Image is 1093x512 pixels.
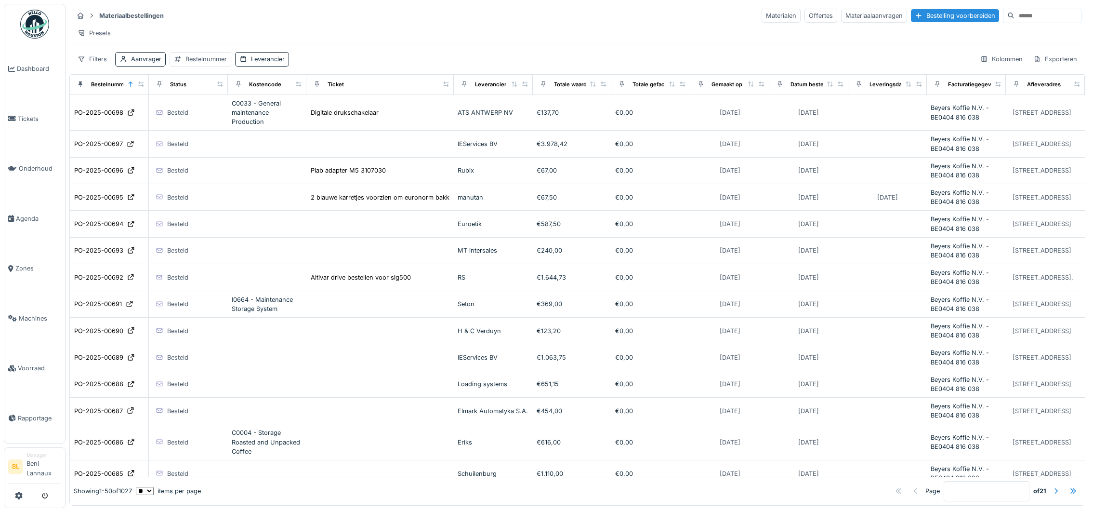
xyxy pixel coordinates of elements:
[615,326,686,336] div: €0,00
[798,438,819,447] div: [DATE]
[167,193,188,202] div: Besteld
[1013,406,1071,416] div: [STREET_ADDRESS]
[798,326,819,336] div: [DATE]
[167,166,188,175] div: Besteld
[841,9,907,23] div: Materiaalaanvragen
[15,264,61,273] span: Zones
[16,214,61,223] span: Agenda
[720,299,740,309] div: [DATE]
[537,193,608,202] div: €67,50
[4,144,65,194] a: Onderhoud
[537,139,608,148] div: €3.978,42
[26,452,61,459] div: Manager
[167,273,188,282] div: Besteld
[798,219,819,229] div: [DATE]
[537,438,608,447] div: €616,00
[251,54,285,64] div: Leverancier
[18,364,61,373] span: Voorraad
[4,393,65,444] a: Rapportage
[18,114,61,123] span: Tickets
[537,299,608,309] div: €369,00
[711,81,742,89] div: Gemaakt op
[931,464,1002,483] div: Beyers Koffie N.V. - BE0404 816 038
[1013,469,1071,478] div: [STREET_ADDRESS]
[931,402,1002,420] div: Beyers Koffie N.V. - BE0404 816 038
[458,326,529,336] div: H & C Verduyn
[798,353,819,362] div: [DATE]
[537,469,608,478] div: €1.110,00
[167,353,188,362] div: Besteld
[74,273,123,282] div: PO-2025-00692
[537,326,608,336] div: €123,20
[931,375,1002,393] div: Beyers Koffie N.V. - BE0404 816 038
[615,379,686,389] div: €0,00
[615,469,686,478] div: €0,00
[8,452,61,484] a: BL ManagerBeni Lannaux
[720,379,740,389] div: [DATE]
[931,348,1002,366] div: Beyers Koffie N.V. - BE0404 816 038
[931,322,1002,340] div: Beyers Koffie N.V. - BE0404 816 038
[74,486,132,496] div: Showing 1 - 50 of 1027
[17,64,61,73] span: Dashboard
[798,406,819,416] div: [DATE]
[615,406,686,416] div: €0,00
[328,81,344,89] div: Ticket
[232,428,303,456] div: C0004 - Storage Roasted and Unpacked Coffee
[804,9,837,23] div: Offertes
[537,353,608,362] div: €1.063,75
[798,379,819,389] div: [DATE]
[74,219,123,229] div: PO-2025-00694
[311,193,493,202] div: 2 blauwe karretjes voorzien om euronorm bakken op te zetten
[720,326,740,336] div: [DATE]
[931,162,1002,180] div: Beyers Koffie N.V. - BE0404 816 038
[720,353,740,362] div: [DATE]
[1029,52,1081,66] div: Exporteren
[19,164,61,173] span: Onderhoud
[720,108,740,117] div: [DATE]
[4,94,65,144] a: Tickets
[458,139,529,148] div: IEServices BV
[615,299,686,309] div: €0,00
[615,353,686,362] div: €0,00
[4,194,65,244] a: Agenda
[4,294,65,344] a: Machines
[458,438,529,447] div: Eriks
[1013,299,1071,309] div: [STREET_ADDRESS]
[458,166,529,175] div: Rubix
[554,81,611,89] div: Totale waarde besteld
[1013,379,1071,389] div: [STREET_ADDRESS]
[615,139,686,148] div: €0,00
[762,9,801,23] div: Materialen
[1013,219,1071,229] div: [STREET_ADDRESS]
[458,193,529,202] div: manutan
[185,54,227,64] div: Bestelnummer
[475,81,506,89] div: Leverancier
[458,379,529,389] div: Loading systems
[20,10,49,39] img: Badge_color-CXgf-gQk.svg
[74,406,123,416] div: PO-2025-00687
[720,246,740,255] div: [DATE]
[798,166,819,175] div: [DATE]
[311,273,411,282] div: Altivar drive bestellen voor sig500
[458,353,529,362] div: IEServices BV
[911,9,999,22] div: Bestelling voorbereiden
[167,246,188,255] div: Besteld
[632,81,708,89] div: Totale gefactureerde waarde
[232,99,303,127] div: C0033 - General maintenance Production
[73,52,111,66] div: Filters
[136,486,201,496] div: items per page
[537,273,608,282] div: €1.644,73
[4,343,65,393] a: Voorraad
[798,193,819,202] div: [DATE]
[74,299,122,309] div: PO-2025-00691
[537,219,608,229] div: €587,50
[4,243,65,294] a: Zones
[798,246,819,255] div: [DATE]
[615,219,686,229] div: €0,00
[167,469,188,478] div: Besteld
[798,273,819,282] div: [DATE]
[720,469,740,478] div: [DATE]
[18,414,61,423] span: Rapportage
[1013,353,1071,362] div: [STREET_ADDRESS]
[720,406,740,416] div: [DATE]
